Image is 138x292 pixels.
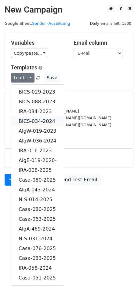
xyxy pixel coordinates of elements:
[5,5,133,15] h2: New Campaign
[11,116,64,126] a: BICS-034-2024
[11,126,64,136] a: AlgW-019-2023
[11,87,64,97] a: BICS-029-2023
[88,20,133,27] span: Daily emails left: 1500
[11,64,37,71] a: Templates
[11,156,64,165] a: AlgE-019-2020-
[55,174,101,186] a: Send Test Email
[11,97,64,107] a: BICS-088-2023
[88,21,133,26] a: Daily emails left: 1500
[11,175,64,185] a: Casa-080-2025
[11,195,64,205] a: N-S-014-2025
[11,263,64,273] a: IRA-058-2024
[11,116,111,120] small: [EMAIL_ADDRESS][PERSON_NAME][DOMAIN_NAME]
[11,234,64,244] a: N-S-031-2024
[11,214,64,224] a: Casa-063-2025
[11,253,64,263] a: Casa-083-2025
[107,263,138,292] div: Chat-Widget
[11,98,127,105] h5: 1490 Recipients
[32,21,70,26] a: Sender -Ausbildung
[11,39,64,46] h5: Variables
[11,123,111,127] small: [EMAIL_ADDRESS][PERSON_NAME][DOMAIN_NAME]
[74,39,127,46] h5: Email column
[11,49,48,58] a: Copy/paste...
[11,109,79,113] small: [EMAIL_ADDRESS][DOMAIN_NAME]
[11,155,127,161] h5: Advanced
[11,185,64,195] a: AlgA-043-2024
[44,73,60,83] button: Save
[11,136,64,146] a: AlgW-036-2024
[11,224,64,234] a: AlgA-469-2024
[107,263,138,292] iframe: Chat Widget
[11,146,64,156] a: IRA-016-2023
[11,244,64,253] a: Casa-076-2025
[5,174,25,186] a: Send
[11,273,64,283] a: Casa-051-2025
[11,165,64,175] a: IRA-008-2025
[11,205,64,214] a: Casa-080-2025
[11,73,34,83] a: Load...
[11,107,64,116] a: IRA-034-2023
[5,21,70,26] small: Google Sheet:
